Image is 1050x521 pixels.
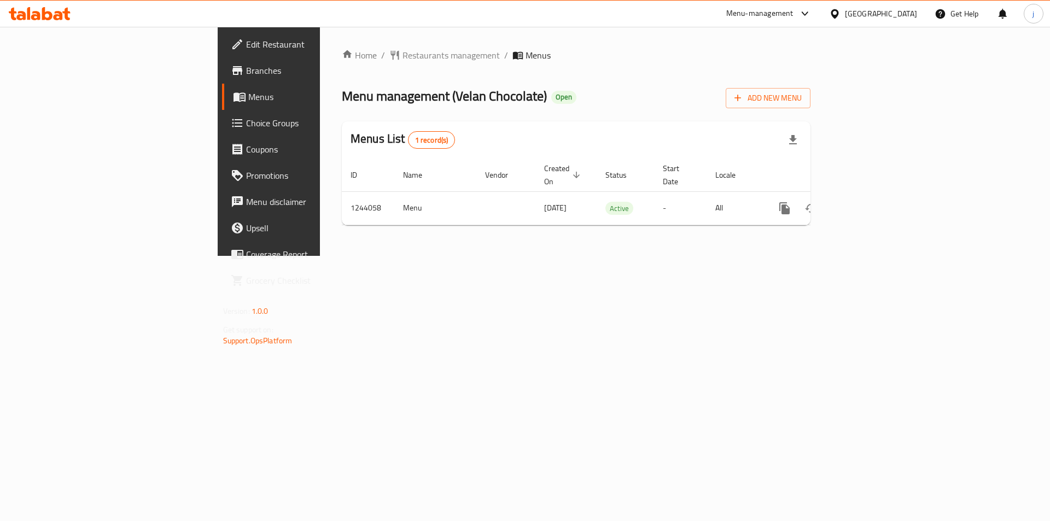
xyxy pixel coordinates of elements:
[222,31,393,57] a: Edit Restaurant
[222,162,393,189] a: Promotions
[222,57,393,84] a: Branches
[409,135,455,145] span: 1 record(s)
[222,241,393,267] a: Coverage Report
[551,92,576,102] span: Open
[707,191,763,225] td: All
[663,162,693,188] span: Start Date
[526,49,551,62] span: Menus
[726,7,794,20] div: Menu-management
[544,201,567,215] span: [DATE]
[222,110,393,136] a: Choice Groups
[252,304,269,318] span: 1.0.0
[222,189,393,215] a: Menu disclaimer
[246,38,384,51] span: Edit Restaurant
[1032,8,1034,20] span: j
[248,90,384,103] span: Menus
[389,49,500,62] a: Restaurants management
[763,159,885,192] th: Actions
[772,195,798,221] button: more
[342,159,885,225] table: enhanced table
[726,88,810,108] button: Add New Menu
[223,333,293,348] a: Support.OpsPlatform
[246,221,384,235] span: Upsell
[222,215,393,241] a: Upsell
[402,49,500,62] span: Restaurants management
[798,195,824,221] button: Change Status
[780,127,806,153] div: Export file
[605,168,641,182] span: Status
[485,168,522,182] span: Vendor
[734,91,802,105] span: Add New Menu
[246,64,384,77] span: Branches
[222,136,393,162] a: Coupons
[246,143,384,156] span: Coupons
[342,84,547,108] span: Menu management ( Velan Chocolate )
[504,49,508,62] li: /
[715,168,750,182] span: Locale
[544,162,584,188] span: Created On
[403,168,436,182] span: Name
[222,267,393,294] a: Grocery Checklist
[342,49,810,62] nav: breadcrumb
[222,84,393,110] a: Menus
[246,116,384,130] span: Choice Groups
[351,131,455,149] h2: Menus List
[408,131,456,149] div: Total records count
[394,191,476,225] td: Menu
[223,323,273,337] span: Get support on:
[351,168,371,182] span: ID
[246,195,384,208] span: Menu disclaimer
[246,248,384,261] span: Coverage Report
[605,202,633,215] span: Active
[654,191,707,225] td: -
[246,169,384,182] span: Promotions
[246,274,384,287] span: Grocery Checklist
[223,304,250,318] span: Version:
[845,8,917,20] div: [GEOGRAPHIC_DATA]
